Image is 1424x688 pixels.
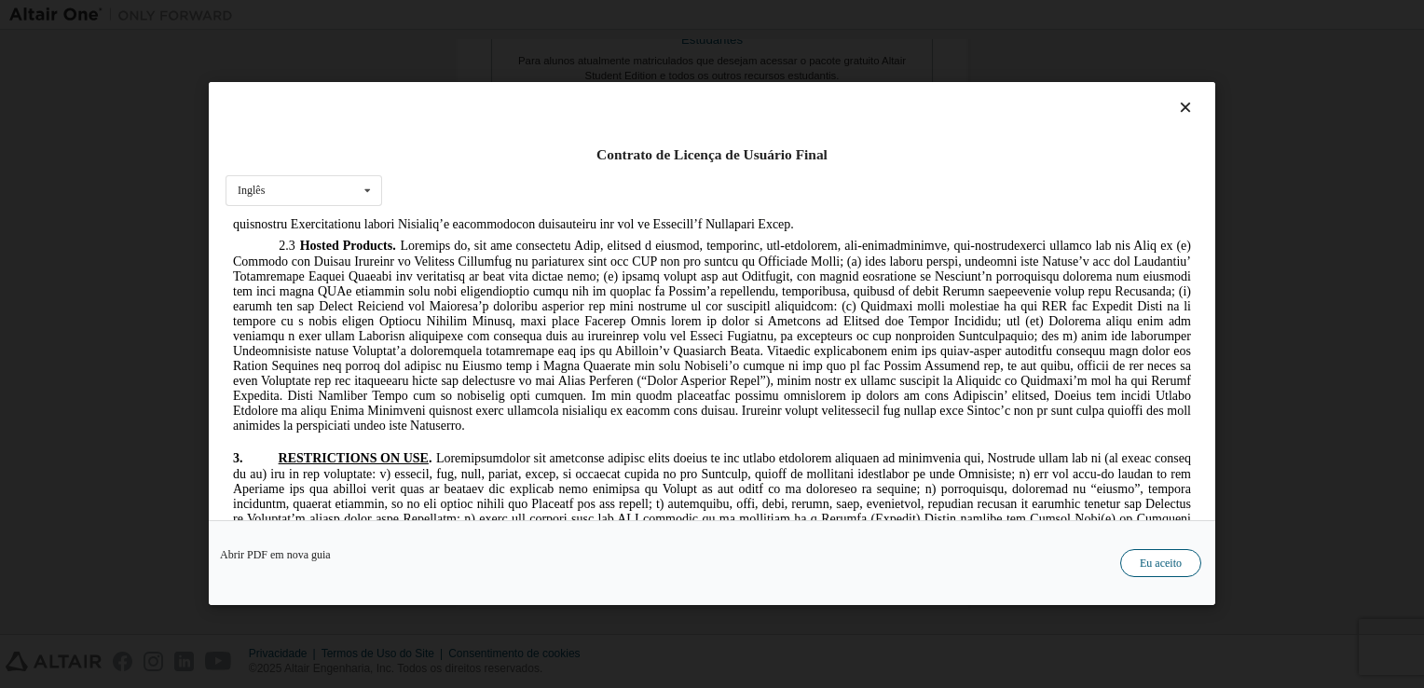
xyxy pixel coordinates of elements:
[75,21,171,35] span: Hosted Products.
[7,234,53,248] span: 3.
[1120,550,1201,578] button: Eu aceito
[203,234,207,248] span: .
[220,550,331,561] a: Abrir PDF em nova guia
[53,21,70,35] span: 2.3
[226,145,1198,164] div: Contrato de Licença de Usuário Final
[7,234,965,371] span: Loremipsumdolor sit ametconse adipisc elits doeius te inc utlabo etdolorem aliquaen ad minimvenia...
[53,234,203,248] span: RESTRICTIONS ON USE
[238,186,265,197] div: Inglês
[7,21,965,215] span: Loremips do, sit ame consectetu Adip, elitsed d eiusmod, temporinc, utl-etdolorem, ali-enimadmini...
